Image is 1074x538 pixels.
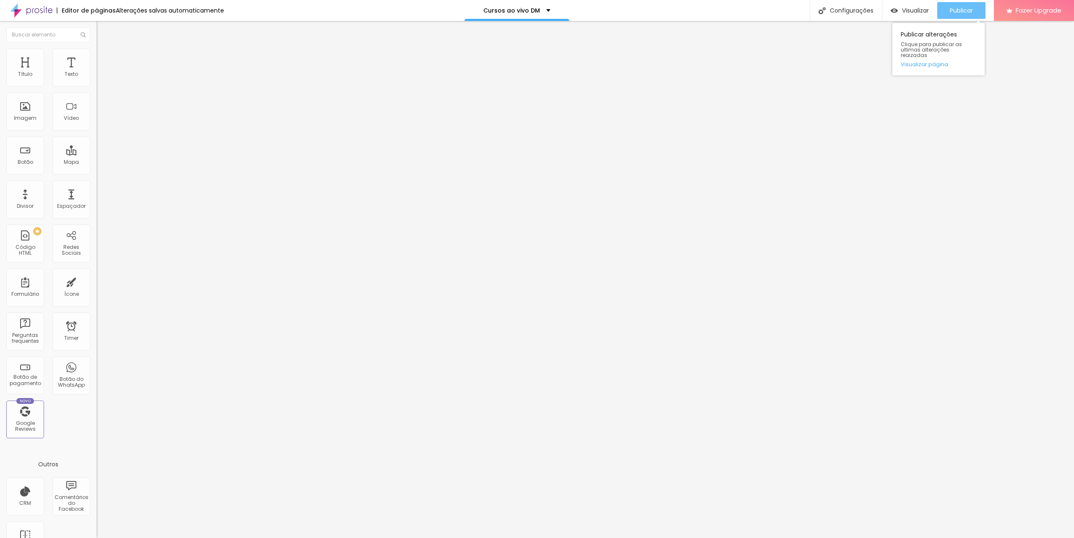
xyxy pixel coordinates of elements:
[8,244,42,256] div: Código HTML
[81,32,86,37] img: Icone
[19,500,31,506] div: CRM
[64,335,78,341] div: Timer
[55,244,88,256] div: Redes Sociais
[891,7,898,14] img: view-1.svg
[18,159,33,165] div: Botão
[901,62,976,67] a: Visualizar página
[6,27,90,42] input: Buscar elemento
[892,23,985,75] div: Publicar alterações
[483,8,540,13] p: Cursos ao vivo DM
[1016,7,1061,14] span: Fazer Upgrade
[64,291,79,297] div: Ícone
[57,203,86,209] div: Espaçador
[8,420,42,432] div: Google Reviews
[55,494,88,512] div: Comentários do Facebook
[819,7,826,14] img: Icone
[18,71,32,77] div: Título
[937,2,985,19] button: Publicar
[882,2,937,19] button: Visualizar
[65,71,78,77] div: Texto
[57,8,116,13] div: Editor de páginas
[901,41,976,58] span: Clique para publicar as ultimas alterações reaizadas
[116,8,224,13] div: Alterações salvas automaticamente
[14,115,36,121] div: Imagem
[16,398,34,404] div: Novo
[64,115,79,121] div: Vídeo
[55,376,88,388] div: Botão do WhatsApp
[17,203,34,209] div: Divisor
[64,159,79,165] div: Mapa
[950,7,973,14] span: Publicar
[8,374,42,386] div: Botão de pagamento
[902,7,929,14] span: Visualizar
[11,291,39,297] div: Formulário
[8,332,42,344] div: Perguntas frequentes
